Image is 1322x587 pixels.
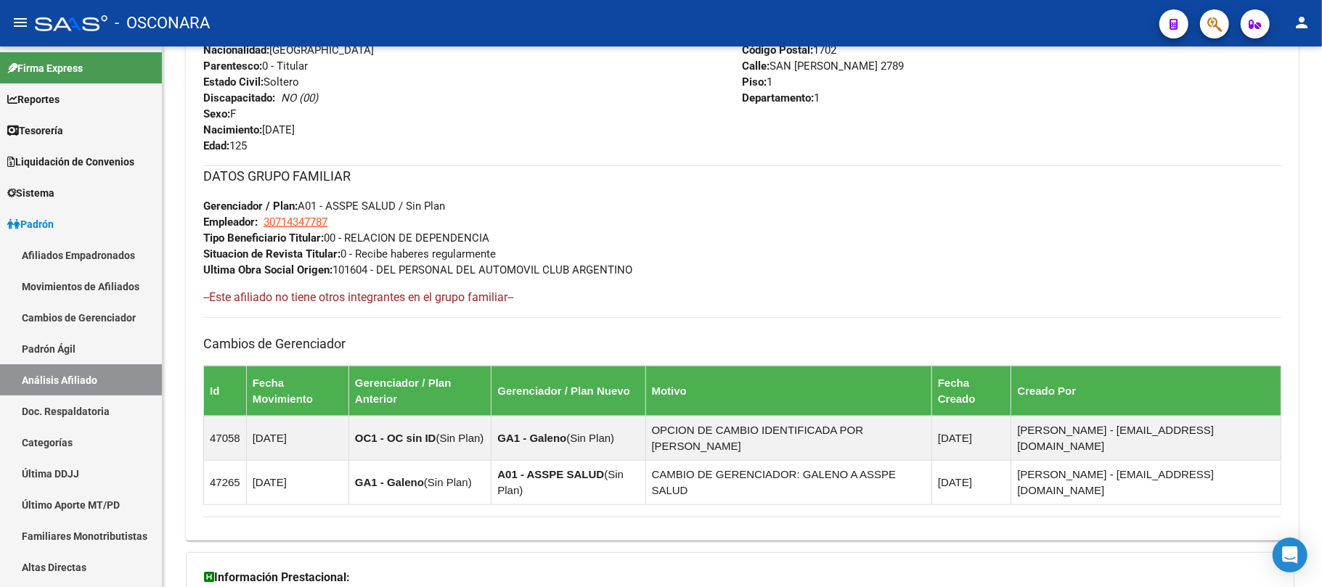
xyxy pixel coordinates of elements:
[440,432,481,444] span: Sin Plan
[204,460,247,504] td: 47265
[203,247,340,260] strong: Situacion de Revista Titular:
[743,59,905,73] span: SAN [PERSON_NAME] 2789
[203,263,632,276] span: 101604 - DEL PERSONAL DEL AUTOMOVIL CLUB ARGENTINO
[348,416,491,460] td: ( )
[203,200,445,213] span: A01 - ASSPE SALUD / Sin Plan
[743,59,770,73] strong: Calle:
[203,44,374,57] span: [GEOGRAPHIC_DATA]
[497,432,566,444] strong: GA1 - Galeno
[743,75,767,89] strong: Piso:
[203,107,236,120] span: F
[1011,366,1281,416] th: Creado Por
[203,75,264,89] strong: Estado Civil:
[203,334,1281,354] h3: Cambios de Gerenciador
[203,166,1281,186] h3: DATOS GRUPO FAMILIAR
[645,460,931,504] td: CAMBIO DE GERENCIADOR: GALENO A ASSPE SALUD
[1273,538,1307,572] div: Open Intercom Messenger
[1011,460,1281,504] td: [PERSON_NAME] - [EMAIL_ADDRESS][DOMAIN_NAME]
[264,215,327,229] span: 30714347787
[645,366,931,416] th: Motivo
[203,290,1281,305] h4: --Este afiliado no tiene otros integrantes en el grupo familiar--
[931,366,1011,416] th: Fecha Creado
[203,231,489,245] span: 00 - RELACION DE DEPENDENCIA
[203,91,275,104] strong: Discapacitado:
[491,366,645,416] th: Gerenciador / Plan Nuevo
[931,460,1011,504] td: [DATE]
[281,91,318,104] i: NO (00)
[203,123,295,136] span: [DATE]
[203,107,230,120] strong: Sexo:
[203,200,298,213] strong: Gerenciador / Plan:
[355,476,424,488] strong: GA1 - Galeno
[428,476,468,488] span: Sin Plan
[204,366,247,416] th: Id
[7,154,134,170] span: Liquidación de Convenios
[497,468,604,480] strong: A01 - ASSPE SALUD
[348,366,491,416] th: Gerenciador / Plan Anterior
[204,416,247,460] td: 47058
[203,75,299,89] span: Soltero
[1293,14,1310,31] mat-icon: person
[203,123,262,136] strong: Nacimiento:
[203,139,247,152] span: 125
[7,60,83,76] span: Firma Express
[203,44,269,57] strong: Nacionalidad:
[1011,416,1281,460] td: [PERSON_NAME] - [EMAIL_ADDRESS][DOMAIN_NAME]
[355,432,436,444] strong: OC1 - OC sin ID
[246,416,348,460] td: [DATE]
[7,185,54,201] span: Sistema
[491,416,645,460] td: ( )
[203,139,229,152] strong: Edad:
[743,91,820,104] span: 1
[491,460,645,504] td: ( )
[743,44,837,57] span: 1702
[246,366,348,416] th: Fecha Movimiento
[203,231,324,245] strong: Tipo Beneficiario Titular:
[12,14,29,31] mat-icon: menu
[645,416,931,460] td: OPCION DE CAMBIO IDENTIFICADA POR [PERSON_NAME]
[203,215,258,229] strong: Empleador:
[497,468,624,496] span: Sin Plan
[570,432,611,444] span: Sin Plan
[7,91,60,107] span: Reportes
[931,416,1011,460] td: [DATE]
[7,123,63,139] span: Tesorería
[743,91,815,104] strong: Departamento:
[743,44,814,57] strong: Código Postal:
[7,216,54,232] span: Padrón
[348,460,491,504] td: ( )
[203,59,262,73] strong: Parentesco:
[115,7,210,39] span: - OSCONARA
[203,263,332,276] strong: Ultima Obra Social Origen:
[743,75,773,89] span: 1
[246,460,348,504] td: [DATE]
[203,247,496,260] span: 0 - Recibe haberes regularmente
[203,59,308,73] span: 0 - Titular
